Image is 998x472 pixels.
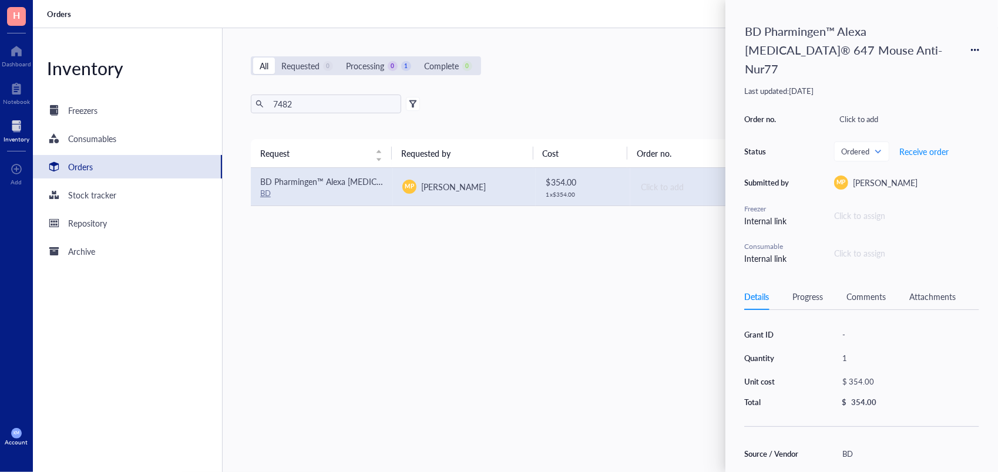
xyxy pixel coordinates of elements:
span: BD Pharmingen™ Alexa [MEDICAL_DATA]® 647 Mouse Anti-Nur77 [260,176,507,187]
div: Orders [68,160,93,173]
div: Click to assign [834,209,979,222]
span: Receive order [899,147,949,156]
button: Receive order [899,142,949,161]
div: 0 [388,61,398,71]
div: Archive [68,245,95,258]
div: Click to add [834,111,979,127]
div: All [260,59,268,72]
a: Orders [33,155,222,178]
div: Unit cost [744,376,804,387]
div: segmented control [251,56,481,75]
div: Consumable [744,241,791,252]
div: Internal link [744,252,791,265]
input: Find orders in table [268,95,396,113]
div: Consumables [68,132,116,145]
div: Freezer [744,204,791,214]
th: Order no. [627,139,768,167]
a: Dashboard [2,42,31,68]
a: Inventory [4,117,29,143]
div: Last updated: [DATE] [744,86,979,96]
div: Click to assign [834,247,885,259]
div: 0 [323,61,333,71]
th: Request [251,139,392,167]
div: Freezers [68,104,98,117]
div: Add [11,178,22,186]
span: Request [260,147,368,160]
div: BD Pharmingen™ Alexa [MEDICAL_DATA]® 647 Mouse Anti-Nur77 [740,19,964,81]
div: Order no. [744,114,791,124]
div: Submitted by [744,177,791,188]
div: Inventory [4,136,29,143]
a: Notebook [3,79,30,105]
div: $ 354.00 [837,373,975,390]
div: Requested [281,59,320,72]
div: Total [744,397,804,407]
div: Stock tracker [68,188,116,201]
td: Click to add [630,168,772,206]
div: Repository [68,217,107,230]
div: $ 354.00 [546,176,621,188]
div: Complete [424,59,459,72]
div: Source / Vendor [744,449,804,459]
div: Comments [846,290,886,303]
div: 1 [837,350,979,366]
a: Orders [47,9,73,19]
div: 354.00 [851,397,876,407]
th: Requested by [392,139,533,167]
div: Account [5,439,28,446]
span: [PERSON_NAME] [421,181,486,193]
a: Archive [33,240,222,263]
th: Cost [533,139,627,167]
div: 0 [462,61,472,71]
div: Quantity [744,353,804,363]
span: MP [405,182,414,191]
div: Dashboard [2,60,31,68]
a: Freezers [33,99,222,122]
div: 1 [401,61,411,71]
div: 1 x $ 354.00 [546,191,621,198]
div: Status [744,146,791,157]
div: Details [744,290,769,303]
span: H [13,8,20,22]
div: - [837,326,979,343]
span: MP [836,178,845,187]
div: Attachments [909,290,956,303]
span: [PERSON_NAME] [853,177,918,188]
div: Progress [792,290,823,303]
div: $ [842,397,846,407]
a: Stock tracker [33,183,222,207]
a: Consumables [33,127,222,150]
div: BD [837,446,979,462]
span: KM [14,431,19,436]
a: BD [260,187,271,198]
div: Grant ID [744,329,804,340]
span: Ordered [841,146,880,157]
div: Inventory [33,56,222,80]
div: Processing [346,59,384,72]
div: Click to add [641,180,763,193]
a: Repository [33,211,222,235]
div: Notebook [3,98,30,105]
div: Internal link [744,214,791,227]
